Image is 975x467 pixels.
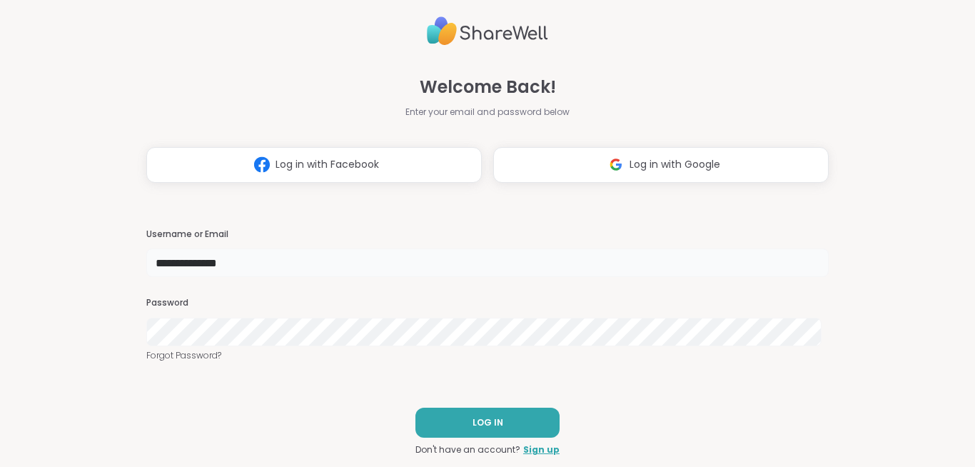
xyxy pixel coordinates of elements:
a: Sign up [523,443,560,456]
button: Log in with Google [493,147,829,183]
h3: Username or Email [146,229,829,241]
img: ShareWell Logo [427,11,548,51]
span: Welcome Back! [420,74,556,100]
span: Log in with Facebook [276,157,379,172]
h3: Password [146,297,829,309]
button: Log in with Facebook [146,147,482,183]
span: Enter your email and password below [405,106,570,119]
a: Forgot Password? [146,349,829,362]
img: ShareWell Logomark [602,151,630,178]
button: LOG IN [415,408,560,438]
img: ShareWell Logomark [248,151,276,178]
span: Log in with Google [630,157,720,172]
span: LOG IN [473,416,503,429]
span: Don't have an account? [415,443,520,456]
